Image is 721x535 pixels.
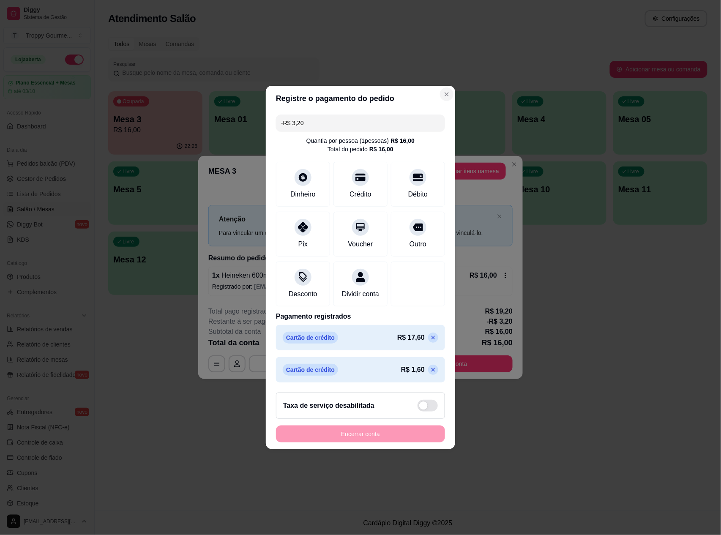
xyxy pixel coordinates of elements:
[283,332,338,344] p: Cartão de crédito
[266,86,455,111] header: Registre o pagamento do pedido
[342,289,379,299] div: Dividir conta
[391,136,415,145] div: R$ 16,00
[298,239,308,249] div: Pix
[401,365,425,375] p: R$ 1,60
[283,401,374,411] h2: Taxa de serviço desabilitada
[350,189,371,199] div: Crédito
[289,289,317,299] div: Desconto
[281,115,440,131] input: Ex.: hambúrguer de cordeiro
[328,145,393,153] div: Total do pedido
[283,364,338,376] p: Cartão de crédito
[410,239,426,249] div: Outro
[369,145,393,153] div: R$ 16,00
[348,239,373,249] div: Voucher
[408,189,428,199] div: Débito
[276,311,445,322] p: Pagamento registrados
[397,333,425,343] p: R$ 17,60
[440,87,453,101] button: Close
[306,136,415,145] div: Quantia por pessoa ( 1 pessoas)
[290,189,316,199] div: Dinheiro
